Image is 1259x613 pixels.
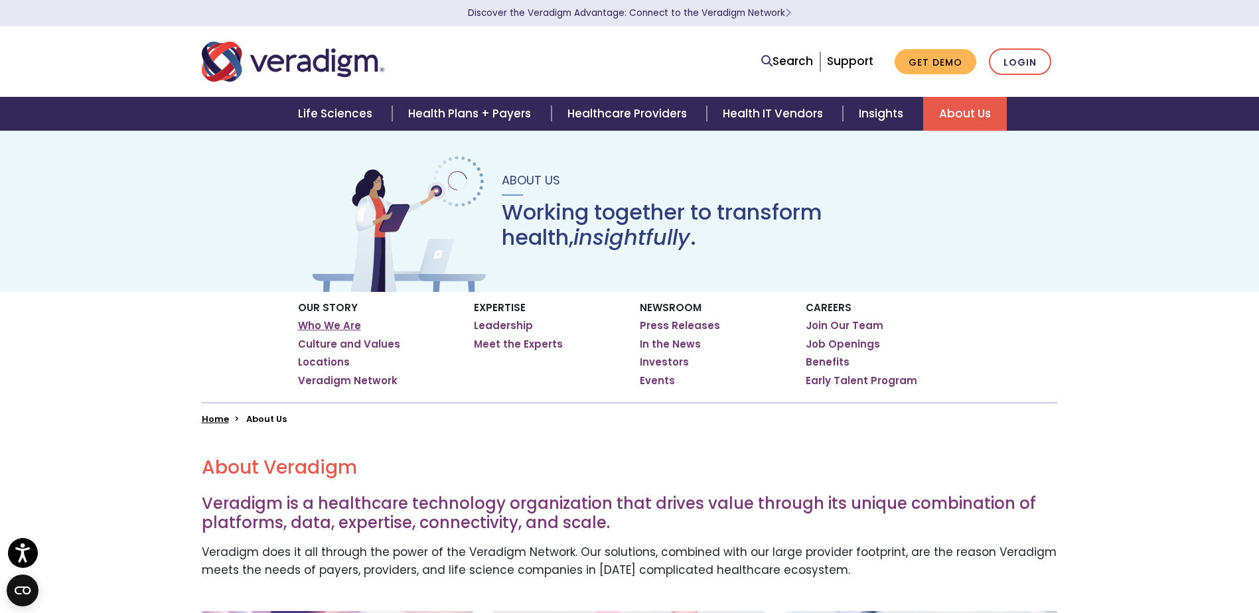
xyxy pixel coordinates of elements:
button: Open CMP widget [7,575,38,606]
h1: Working together to transform health, . [502,200,950,251]
em: insightfully [573,222,690,252]
a: Insights [843,97,923,131]
a: Locations [298,356,350,369]
h2: About Veradigm [202,456,1058,479]
a: Healthcare Providers [552,97,707,131]
a: Search [761,52,813,70]
a: Investors [640,356,689,369]
a: In the News [640,338,701,351]
span: About Us [502,172,560,188]
a: Leadership [474,319,533,332]
a: Job Openings [806,338,880,351]
img: Veradigm logo [202,40,384,84]
a: Events [640,374,675,387]
a: Who We Are [298,319,361,332]
iframe: Drift Chat Widget [1004,517,1243,597]
a: Discover the Veradigm Advantage: Connect to the Veradigm NetworkLearn More [468,7,791,19]
span: Learn More [785,7,791,19]
a: Veradigm Network [298,374,398,387]
a: Early Talent Program [806,374,917,387]
a: Get Demo [895,49,976,75]
a: Login [989,48,1051,76]
a: Join Our Team [806,319,883,332]
a: About Us [923,97,1007,131]
a: Benefits [806,356,850,369]
a: Culture and Values [298,338,400,351]
a: Press Releases [640,319,720,332]
a: Meet the Experts [474,338,563,351]
a: Home [202,413,229,425]
a: Health Plans + Payers [392,97,551,131]
a: Support [827,53,873,69]
a: Health IT Vendors [707,97,843,131]
p: Veradigm does it all through the power of the Veradigm Network. Our solutions, combined with our ... [202,543,1058,579]
a: Life Sciences [282,97,392,131]
h3: Veradigm is a healthcare technology organization that drives value through its unique combination... [202,494,1058,533]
